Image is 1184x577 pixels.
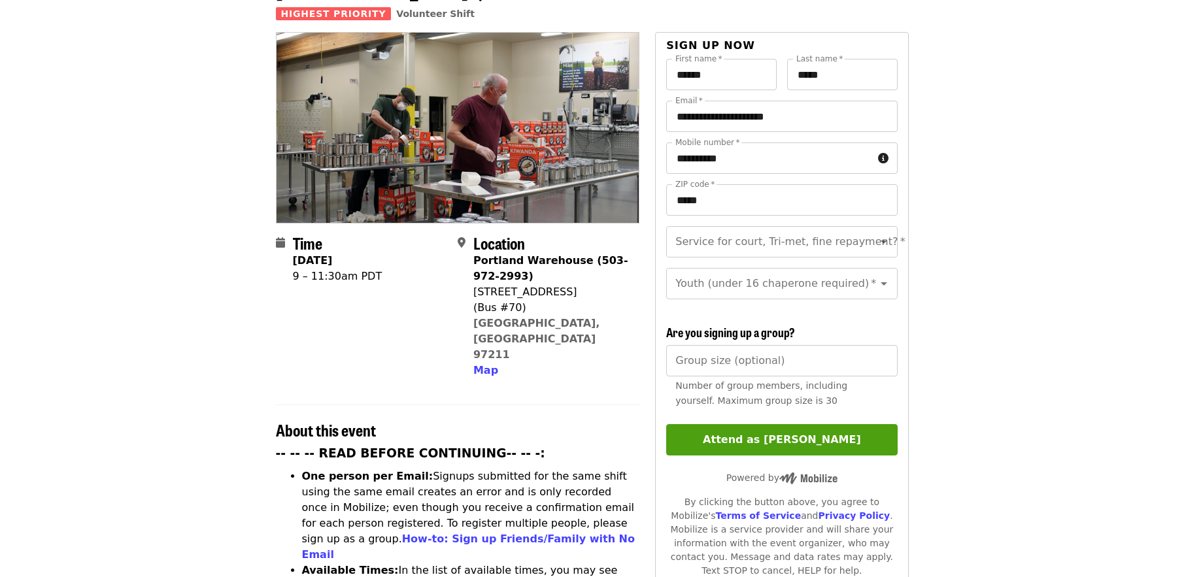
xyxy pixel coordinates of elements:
[666,323,795,340] span: Are you signing up a group?
[302,470,433,482] strong: One person per Email:
[473,254,628,282] strong: Portland Warehouse (503-972-2993)
[675,180,715,188] label: ZIP code
[293,269,382,284] div: 9 – 11:30am PDT
[818,510,890,521] a: Privacy Policy
[666,59,777,90] input: First name
[675,139,739,146] label: Mobile number
[473,364,498,376] span: Map
[293,254,333,267] strong: [DATE]
[276,7,392,20] span: Highest Priority
[878,152,888,165] i: circle-info icon
[796,55,843,63] label: Last name
[875,274,893,293] button: Open
[779,472,837,484] img: Powered by Mobilize
[276,418,376,441] span: About this event
[277,33,639,222] img: July/Aug/Sept - Portland: Repack/Sort (age 16+) organized by Oregon Food Bank
[666,39,755,52] span: Sign up now
[666,424,897,455] button: Attend as [PERSON_NAME]
[726,472,837,483] span: Powered by
[715,510,801,521] a: Terms of Service
[675,97,703,105] label: Email
[396,8,475,19] a: Volunteer Shift
[302,564,399,576] strong: Available Times:
[276,237,285,249] i: calendar icon
[293,231,322,254] span: Time
[473,363,498,378] button: Map
[675,55,722,63] label: First name
[473,231,525,254] span: Location
[302,469,640,563] li: Signups submitted for the same shift using the same email creates an error and is only recorded o...
[473,284,629,300] div: [STREET_ADDRESS]
[666,101,897,132] input: Email
[473,317,600,361] a: [GEOGRAPHIC_DATA], [GEOGRAPHIC_DATA] 97211
[302,533,635,561] a: How-to: Sign up Friends/Family with No Email
[666,184,897,216] input: ZIP code
[276,446,545,460] strong: -- -- -- READ BEFORE CONTINUING-- -- -:
[458,237,465,249] i: map-marker-alt icon
[473,300,629,316] div: (Bus #70)
[787,59,898,90] input: Last name
[675,380,847,406] span: Number of group members, including yourself. Maximum group size is 30
[666,345,897,376] input: [object Object]
[875,233,893,251] button: Open
[666,142,872,174] input: Mobile number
